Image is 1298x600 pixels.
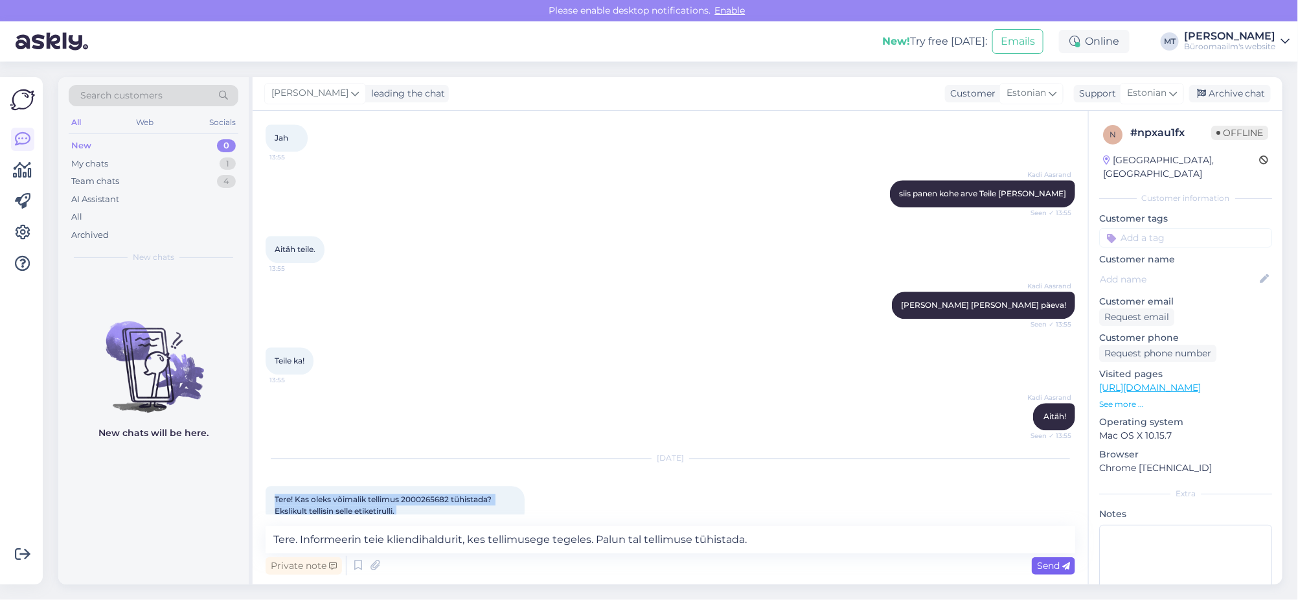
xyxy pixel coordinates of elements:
[266,526,1075,553] textarea: Tere. Informeerin teie kliendihaldurit, kes tellimusege tegeles. Palun tal tellimuse tühistada.
[275,494,494,516] span: Tere! Kas oleks võimalik tellimus 2000265682 tühistada? Ekslikult tellisin selle etiketirulli.
[1099,192,1272,204] div: Customer information
[1043,411,1066,421] span: Aitäh!
[1184,31,1290,52] a: [PERSON_NAME]Büroomaailm's website
[80,89,163,102] span: Search customers
[1023,208,1071,218] span: Seen ✓ 13:55
[1099,507,1272,521] p: Notes
[711,5,749,16] span: Enable
[882,35,910,47] b: New!
[1023,393,1071,402] span: Kadi Aasrand
[71,193,119,206] div: AI Assistant
[1023,431,1071,441] span: Seen ✓ 13:55
[366,87,445,100] div: leading the chat
[71,229,109,242] div: Archived
[217,139,236,152] div: 0
[1099,382,1201,393] a: [URL][DOMAIN_NAME]
[1099,448,1272,461] p: Browser
[1099,345,1216,362] div: Request phone number
[1099,331,1272,345] p: Customer phone
[882,34,987,49] div: Try free [DATE]:
[1023,281,1071,291] span: Kadi Aasrand
[1099,212,1272,225] p: Customer tags
[899,189,1066,198] span: siis panen kohe arve Teile [PERSON_NAME]
[992,29,1043,54] button: Emails
[1099,308,1174,326] div: Request email
[1211,126,1268,140] span: Offline
[71,157,108,170] div: My chats
[1023,170,1071,179] span: Kadi Aasrand
[71,211,82,224] div: All
[275,133,288,143] span: Jah
[1099,488,1272,500] div: Extra
[133,251,174,263] span: New chats
[945,87,996,100] div: Customer
[275,356,304,365] span: Teile ka!
[71,175,119,188] div: Team chats
[269,375,318,385] span: 13:55
[71,139,91,152] div: New
[1037,560,1070,571] span: Send
[271,86,348,100] span: [PERSON_NAME]
[266,557,342,575] div: Private note
[1184,41,1276,52] div: Büroomaailm's website
[207,114,238,131] div: Socials
[1074,87,1116,100] div: Support
[1184,31,1276,41] div: [PERSON_NAME]
[1023,319,1071,329] span: Seen ✓ 13:55
[1130,125,1211,141] div: # npxau1fx
[98,426,209,440] p: New chats will be here.
[1099,461,1272,475] p: Chrome [TECHNICAL_ID]
[1100,272,1257,286] input: Add name
[69,114,84,131] div: All
[220,157,236,170] div: 1
[10,87,35,112] img: Askly Logo
[1099,228,1272,248] input: Add a tag
[275,244,315,254] span: Aitäh teile.
[901,300,1066,310] span: [PERSON_NAME] [PERSON_NAME] päeva!
[58,298,249,415] img: No chats
[1103,154,1259,181] div: [GEOGRAPHIC_DATA], [GEOGRAPHIC_DATA]
[1099,295,1272,308] p: Customer email
[269,152,318,162] span: 13:55
[1099,429,1272,443] p: Mac OS X 10.15.7
[1110,130,1116,139] span: n
[1059,30,1130,53] div: Online
[266,452,1075,464] div: [DATE]
[1127,86,1167,100] span: Estonian
[1099,415,1272,429] p: Operating system
[217,175,236,188] div: 4
[1007,86,1046,100] span: Estonian
[1099,398,1272,410] p: See more ...
[269,264,318,273] span: 13:55
[1099,367,1272,381] p: Visited pages
[1189,85,1271,102] div: Archive chat
[134,114,157,131] div: Web
[1099,253,1272,266] p: Customer name
[1161,32,1179,51] div: MT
